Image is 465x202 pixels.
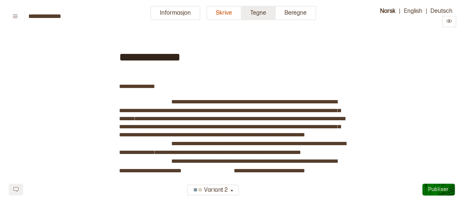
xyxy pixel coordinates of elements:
[376,6,399,16] button: Norsk
[364,6,456,27] div: | |
[206,6,242,27] a: Skrive
[242,6,276,27] a: Tegne
[187,184,239,195] button: Variant 2
[150,6,200,20] button: Informasjon
[428,186,449,192] span: Publiser
[206,6,242,20] button: Skrive
[422,184,455,195] button: Publiser
[276,6,316,20] button: Beregne
[446,18,452,24] svg: Preview
[442,19,456,26] a: Preview
[427,6,456,16] button: Deutsch
[442,16,456,27] button: Preview
[192,184,229,197] div: Variant 2
[400,6,426,16] button: English
[242,6,276,20] button: Tegne
[276,6,316,27] a: Beregne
